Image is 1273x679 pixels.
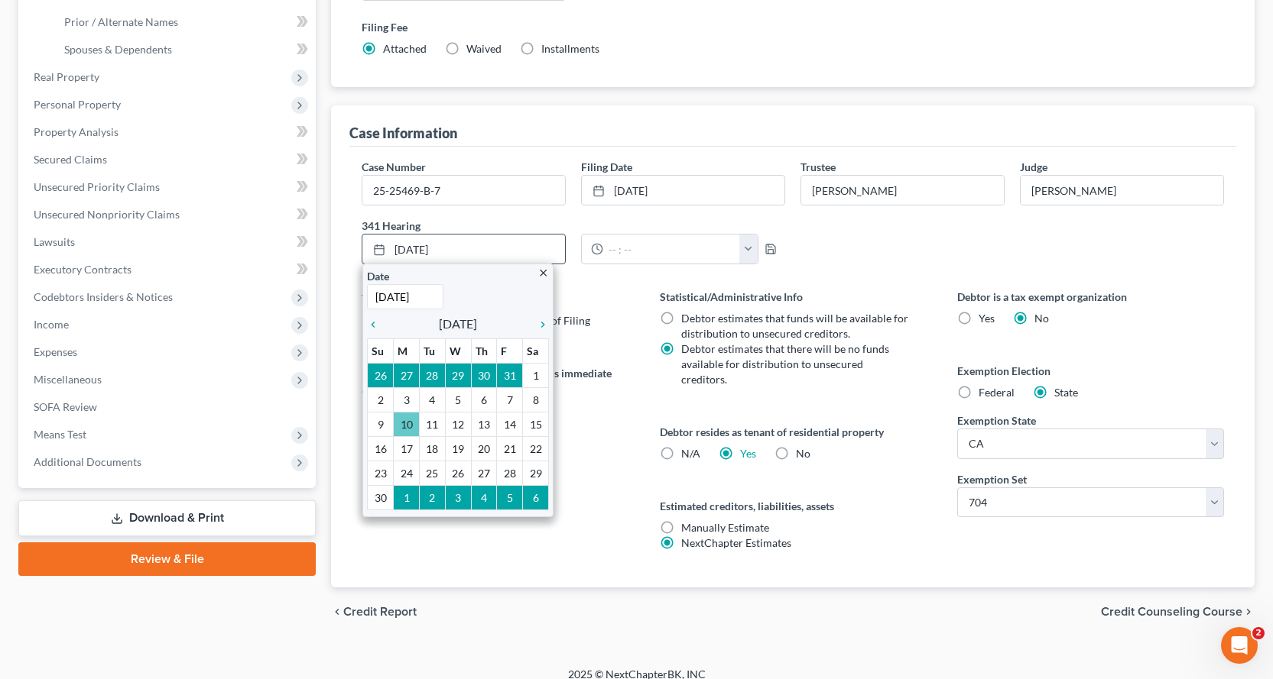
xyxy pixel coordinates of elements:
[979,312,995,325] span: Yes
[740,447,756,460] a: Yes
[1021,176,1223,205] input: --
[526,314,590,327] span: Date of Filing
[362,234,565,264] a: [DATE]
[18,500,316,536] a: Download & Print
[681,312,908,340] span: Debtor estimates that funds will be available for distribution to unsecured creditors.
[681,342,889,386] span: Debtor estimates that there will be no funds available for distribution to unsecured creditors.
[34,455,141,468] span: Additional Documents
[471,363,497,387] td: 30
[34,345,77,358] span: Expenses
[497,387,523,412] td: 7
[367,318,387,331] i: chevron_left
[349,124,457,142] div: Case Information
[523,412,549,436] td: 15
[368,461,394,485] td: 23
[800,159,836,175] label: Trustee
[471,436,497,461] td: 20
[529,315,549,333] a: chevron_right
[419,436,445,461] td: 18
[368,363,394,387] td: 26
[21,393,316,421] a: SOFA Review
[34,98,121,111] span: Personal Property
[394,363,420,387] td: 27
[21,228,316,256] a: Lawsuits
[331,606,343,618] i: chevron_left
[471,461,497,485] td: 27
[497,485,523,509] td: 5
[34,235,75,248] span: Lawsuits
[368,338,394,363] th: Su
[681,447,700,460] span: N/A
[957,412,1036,428] label: Exemption State
[419,387,445,412] td: 4
[523,485,549,509] td: 6
[466,42,502,55] span: Waived
[445,363,471,387] td: 29
[419,461,445,485] td: 25
[537,267,549,279] i: close
[331,606,417,618] button: chevron_left Credit Report
[660,498,927,514] label: Estimated creditors, liabilities, assets
[362,159,426,175] label: Case Number
[18,542,316,576] a: Review & File
[394,338,420,363] th: M
[979,386,1015,399] span: Federal
[21,256,316,283] a: Executory Contracts
[367,284,443,309] input: 1/1/2013
[523,461,549,485] td: 29
[471,412,497,436] td: 13
[1101,606,1255,618] button: Credit Counseling Course chevron_right
[445,485,471,509] td: 3
[394,461,420,485] td: 24
[362,19,1224,35] label: Filing Fee
[419,485,445,509] td: 2
[1034,312,1049,325] span: No
[523,363,549,387] td: 1
[796,447,810,460] span: No
[1221,627,1258,664] iframe: Intercom live chat
[419,412,445,436] td: 11
[497,436,523,461] td: 21
[362,176,565,205] input: Enter case number...
[383,42,427,55] span: Attached
[1054,386,1078,399] span: State
[445,412,471,436] td: 12
[343,606,417,618] span: Credit Report
[471,338,497,363] th: Th
[354,218,793,234] label: 341 Hearing
[368,485,394,509] td: 30
[367,315,387,333] a: chevron_left
[439,315,477,333] span: [DATE]
[529,318,549,331] i: chevron_right
[368,436,394,461] td: 16
[497,412,523,436] td: 14
[362,289,628,307] label: Version of legal data applied to case
[394,436,420,461] td: 17
[497,461,523,485] td: 28
[445,387,471,412] td: 5
[52,8,316,36] a: Prior / Alternate Names
[497,363,523,387] td: 31
[471,387,497,412] td: 6
[34,263,132,276] span: Executory Contracts
[603,234,740,264] input: -- : --
[523,436,549,461] td: 22
[801,176,1004,205] input: --
[445,338,471,363] th: W
[957,289,1224,305] label: Debtor is a tax exempt organization
[681,521,769,534] span: Manually Estimate
[34,125,119,138] span: Property Analysis
[34,180,160,193] span: Unsecured Priority Claims
[34,290,173,303] span: Codebtors Insiders & Notices
[1101,606,1242,618] span: Credit Counseling Course
[582,176,784,205] a: [DATE]
[394,387,420,412] td: 3
[21,118,316,146] a: Property Analysis
[34,318,69,331] span: Income
[367,268,389,284] label: Date
[957,471,1027,487] label: Exemption Set
[681,536,791,549] span: NextChapter Estimates
[497,338,523,363] th: F
[34,373,102,386] span: Miscellaneous
[445,436,471,461] td: 19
